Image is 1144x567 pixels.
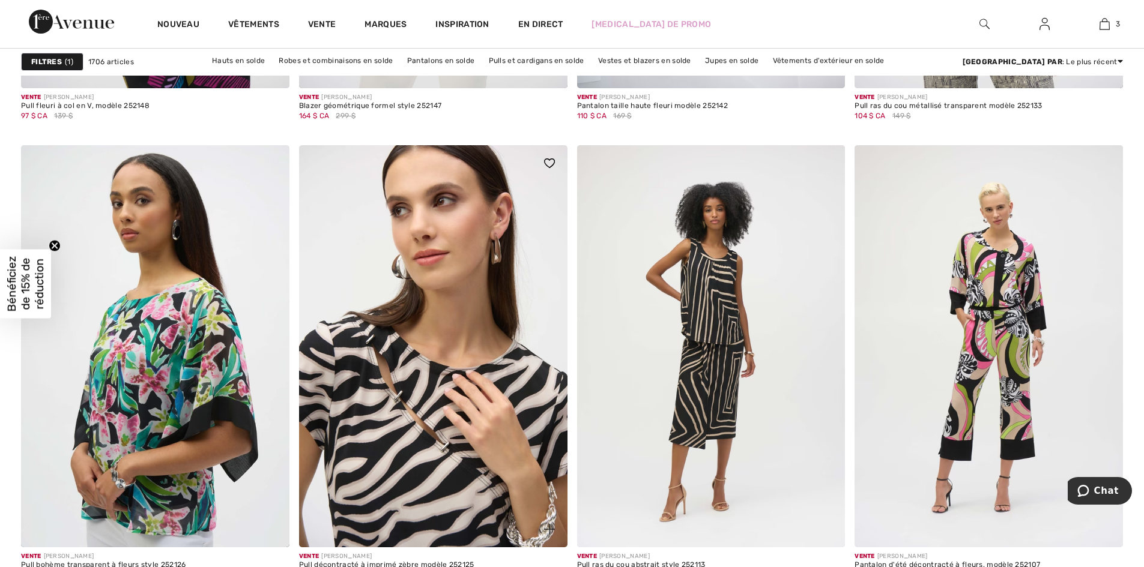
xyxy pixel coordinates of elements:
[1062,58,1118,66] font: : Le plus récent
[435,19,489,29] font: Inspiration
[21,101,150,110] font: Pull fleuri à col en V, modèle 252148
[892,112,911,120] font: 149 $
[365,19,407,32] a: Marques
[877,553,928,560] font: [PERSON_NAME]
[613,112,632,120] font: 169 $
[577,553,598,560] font: Vente
[299,94,319,101] font: Vente
[44,553,94,560] font: [PERSON_NAME]
[21,112,47,120] font: 97 $ CA
[1116,20,1120,28] font: 3
[308,19,336,32] a: Vente
[705,56,758,65] font: Jupes en solde
[299,553,319,560] font: Vente
[592,18,711,31] a: [MEDICAL_DATA] de promo
[365,19,407,29] font: Marques
[599,553,650,560] font: [PERSON_NAME]
[5,256,46,311] font: Bénéficiez de 15% de réduction
[963,58,1062,66] font: [GEOGRAPHIC_DATA] par
[273,53,399,68] a: Robes et combinaisons en solde
[877,94,928,101] font: [PERSON_NAME]
[21,553,41,560] font: Vente
[1068,477,1132,507] iframe: Ouvre un widget dans lequel vous pouvez trouver plus d'informations
[1075,17,1134,31] a: 3
[544,158,555,168] img: heart_black_full.svg
[979,17,990,31] img: rechercher sur le site
[29,10,114,34] img: 1ère Avenue
[157,19,199,32] a: Nouveau
[21,94,41,101] font: Vente
[577,94,598,101] font: Vente
[544,524,555,535] img: plus_v2.svg
[299,112,329,120] font: 164 $ CA
[54,112,73,120] font: 139 $
[598,56,691,65] font: Vestes et blazers en solde
[855,94,875,101] font: Vente
[228,19,279,32] a: Vêtements
[336,112,356,120] font: 299 $
[577,145,846,547] img: Pull ras du cou abstrait, modèle 252113. Noir/beige
[577,101,728,110] font: Pantalon taille haute fleuri modèle 252142
[212,56,265,65] font: Hauts en solde
[228,19,279,29] font: Vêtements
[206,53,271,68] a: Hauts en solde
[855,145,1123,547] img: Pantalon d'été décontracté à fleurs, modèle 252107. Noir/Multicolore
[21,145,289,547] img: Pull bohème transparent à fleurs, modèle 252126. Noir/Multicolore
[767,53,891,68] a: Vêtements d'extérieur en solde
[407,56,474,65] font: Pantalons en solde
[1100,17,1110,31] img: Mon sac
[773,56,885,65] font: Vêtements d'extérieur en solde
[88,58,134,66] font: 1706 articles
[518,19,563,29] font: En direct
[321,94,372,101] font: [PERSON_NAME]
[489,56,584,65] font: Pulls et cardigans en solde
[49,239,61,251] button: Fermer le teaser
[518,18,563,31] a: En direct
[599,94,650,101] font: [PERSON_NAME]
[157,19,199,29] font: Nouveau
[279,56,393,65] font: Robes et combinaisons en solde
[855,101,1042,110] font: Pull ras du cou métallisé transparent modèle 252133
[44,94,94,101] font: [PERSON_NAME]
[401,53,480,68] a: Pantalons en solde
[299,101,441,110] font: Blazer géométrique formel style 252147
[699,53,764,68] a: Jupes en solde
[1040,17,1050,31] img: Mes informations
[31,58,62,66] font: Filtres
[67,58,70,66] font: 1
[577,112,607,120] font: 110 $ CA
[299,145,567,547] a: Pull décontracté à imprimé zèbre, modèle 252125. Beige/noir
[592,19,711,29] font: [MEDICAL_DATA] de promo
[321,553,372,560] font: [PERSON_NAME]
[855,553,875,560] font: Vente
[1030,17,1059,32] a: Se connecter
[483,53,590,68] a: Pulls et cardigans en solde
[592,53,697,68] a: Vestes et blazers en solde
[308,19,336,29] font: Vente
[855,112,885,120] font: 104 $ CA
